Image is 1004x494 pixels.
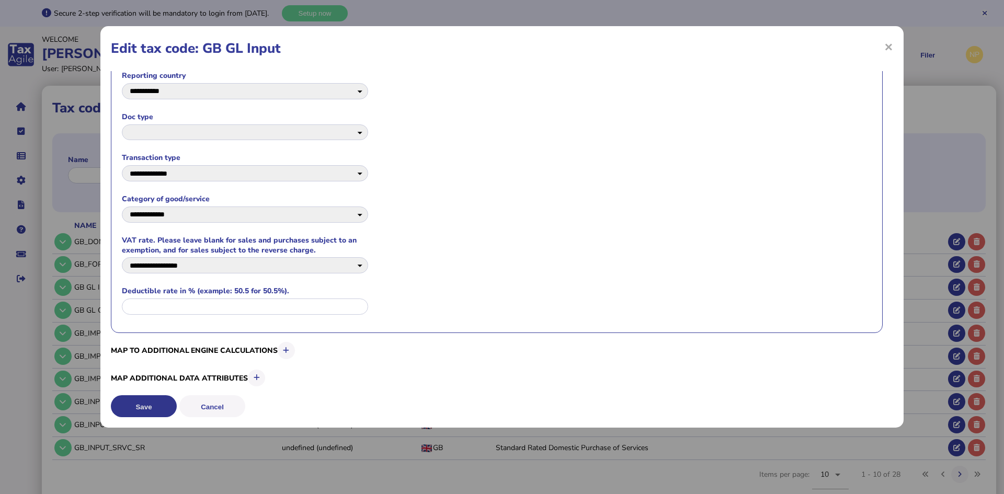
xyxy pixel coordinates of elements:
[111,395,177,417] button: Save
[122,194,368,204] label: Category of good/service
[122,71,368,81] label: Reporting country
[122,112,368,122] label: Doc type
[884,37,893,56] span: ×
[111,340,883,361] h3: Map to additional engine calculations
[122,153,368,163] label: Transaction type
[111,39,893,58] h1: Edit tax code: GB GL Input
[122,286,368,296] label: Deductible rate in % (example: 50.5 for 50.5%).
[179,395,245,417] button: Cancel
[122,235,368,255] label: VAT rate. Please leave blank for sales and purchases subject to an exemption, and for sales subje...
[111,368,883,388] h3: Map additional data attributes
